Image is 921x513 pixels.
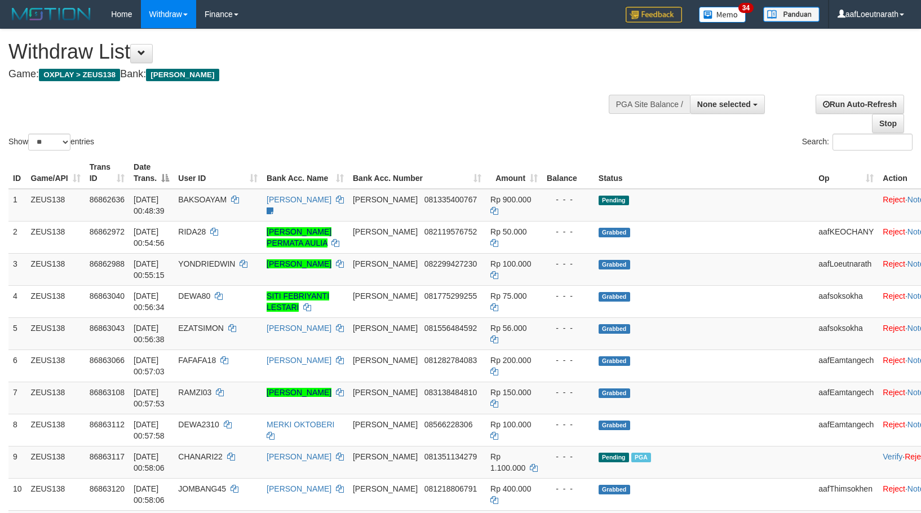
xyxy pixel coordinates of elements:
div: - - - [547,322,590,334]
span: 86862988 [90,259,125,268]
span: Rp 1.100.000 [490,452,525,472]
img: Button%20Memo.svg [699,7,746,23]
span: [DATE] 00:55:15 [134,259,165,280]
span: Rp 400.000 [490,484,531,493]
span: Rp 200.000 [490,356,531,365]
span: [PERSON_NAME] [353,259,418,268]
span: Rp 150.000 [490,388,531,397]
span: [PERSON_NAME] [353,388,418,397]
th: ID [8,157,26,189]
span: Copy 081556484592 to clipboard [424,324,477,333]
span: BAKSOAYAM [178,195,227,204]
th: Game/API: activate to sort column ascending [26,157,85,189]
span: Copy 081282784083 to clipboard [424,356,477,365]
span: 86863043 [90,324,125,333]
span: [PERSON_NAME] [146,69,219,81]
span: Grabbed [599,228,630,237]
span: [DATE] 00:57:03 [134,356,165,376]
a: [PERSON_NAME] [267,356,331,365]
span: [PERSON_NAME] [353,356,418,365]
td: ZEUS138 [26,189,85,222]
a: [PERSON_NAME] [267,388,331,397]
span: Copy 082119576752 to clipboard [424,227,477,236]
img: Feedback.jpg [626,7,682,23]
th: Bank Acc. Number: activate to sort column ascending [348,157,486,189]
span: Copy 081218806791 to clipboard [424,484,477,493]
td: ZEUS138 [26,414,85,446]
a: Run Auto-Refresh [816,95,904,114]
a: Reject [883,324,905,333]
span: 86863040 [90,291,125,300]
span: Grabbed [599,421,630,430]
a: Reject [883,420,905,429]
span: Copy 08566228306 to clipboard [424,420,473,429]
th: Date Trans.: activate to sort column descending [129,157,174,189]
input: Search: [833,134,913,151]
span: [PERSON_NAME] [353,291,418,300]
select: Showentries [28,134,70,151]
span: [PERSON_NAME] [353,452,418,461]
div: - - - [547,451,590,462]
span: OXPLAY > ZEUS138 [39,69,120,81]
h1: Withdraw List [8,41,603,63]
th: Balance [542,157,594,189]
span: RAMZI03 [178,388,211,397]
td: 7 [8,382,26,414]
td: aafsoksokha [814,285,878,317]
span: 34 [738,3,754,13]
span: Rp 75.000 [490,291,527,300]
td: 1 [8,189,26,222]
th: Amount: activate to sort column ascending [486,157,542,189]
img: MOTION_logo.png [8,6,94,23]
span: Grabbed [599,292,630,302]
td: 9 [8,446,26,478]
td: ZEUS138 [26,382,85,414]
td: aafEamtangech [814,350,878,382]
a: Verify [883,452,902,461]
a: [PERSON_NAME] [267,259,331,268]
span: DEWA2310 [178,420,219,429]
span: JOMBANG45 [178,484,226,493]
a: [PERSON_NAME] [267,195,331,204]
span: None selected [697,100,751,109]
td: ZEUS138 [26,350,85,382]
span: 86863112 [90,420,125,429]
span: 86863117 [90,452,125,461]
span: Copy 081335400767 to clipboard [424,195,477,204]
th: Bank Acc. Name: activate to sort column ascending [262,157,348,189]
a: Stop [872,114,904,133]
span: Pending [599,453,629,462]
div: - - - [547,419,590,430]
div: - - - [547,483,590,494]
a: Reject [883,227,905,236]
a: [PERSON_NAME] PERMATA AULIA [267,227,331,247]
td: ZEUS138 [26,446,85,478]
span: Marked by aafchomsokheang [631,453,651,462]
span: Rp 100.000 [490,259,531,268]
span: [DATE] 00:54:56 [134,227,165,247]
button: None selected [690,95,765,114]
span: Rp 56.000 [490,324,527,333]
td: 5 [8,317,26,350]
span: [DATE] 00:58:06 [134,452,165,472]
span: Grabbed [599,324,630,334]
span: [DATE] 00:57:53 [134,388,165,408]
td: 8 [8,414,26,446]
span: YONDRIEDWIN [178,259,235,268]
span: [DATE] 00:58:06 [134,484,165,505]
td: ZEUS138 [26,253,85,285]
a: Reject [883,484,905,493]
a: Reject [883,291,905,300]
span: Copy 081351134279 to clipboard [424,452,477,461]
td: 6 [8,350,26,382]
a: SITI FEBRIYANTI LESTARI [267,291,329,312]
span: Rp 900.000 [490,195,531,204]
span: [DATE] 00:56:38 [134,324,165,344]
span: [PERSON_NAME] [353,420,418,429]
a: [PERSON_NAME] [267,324,331,333]
div: - - - [547,290,590,302]
a: Reject [883,195,905,204]
label: Show entries [8,134,94,151]
div: - - - [547,387,590,398]
th: Trans ID: activate to sort column ascending [85,157,129,189]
